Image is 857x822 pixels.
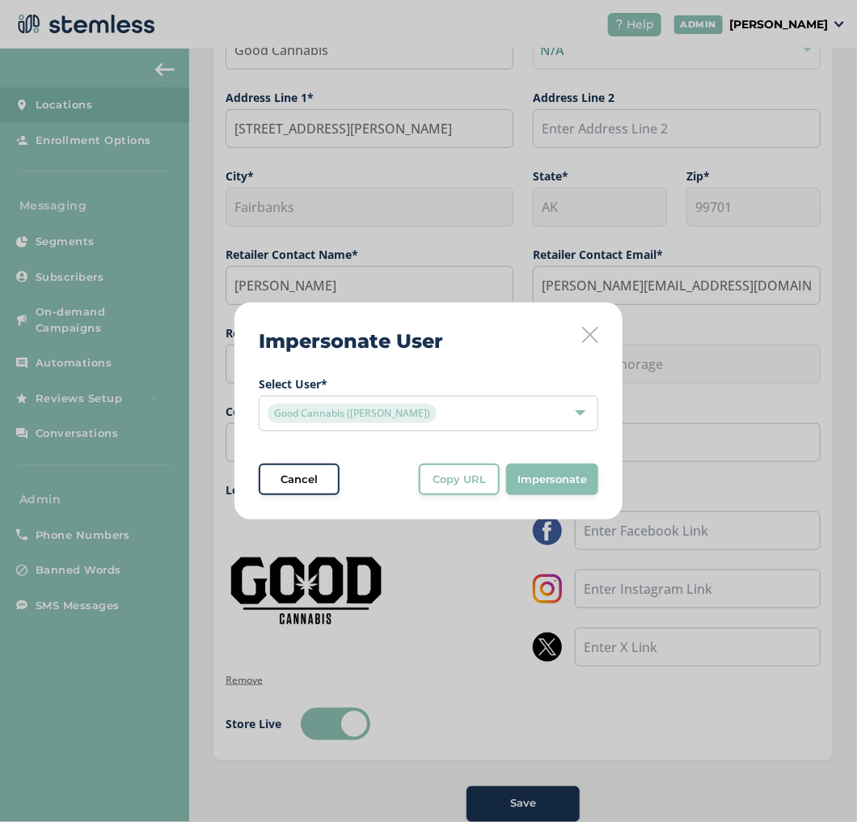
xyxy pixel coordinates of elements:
iframe: Chat Widget [776,744,857,822]
button: Copy URL [419,464,500,496]
button: Cancel [259,464,340,496]
span: Cancel [281,472,318,488]
button: Impersonate [506,464,598,496]
span: Good Cannabis ([PERSON_NAME]) [268,404,437,423]
h2: Impersonate User [259,327,443,356]
label: Select User [259,375,598,392]
span: Copy URL [433,472,486,488]
span: Impersonate [517,472,587,488]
